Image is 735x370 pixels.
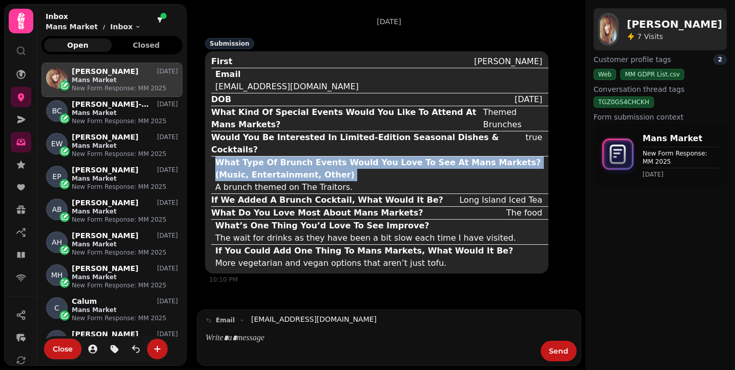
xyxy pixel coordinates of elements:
p: Visits [637,31,663,42]
p: [DATE] [157,330,178,338]
img: form-icon [598,134,639,177]
p: [DATE] [157,264,178,272]
p: [DATE] [157,199,178,207]
span: Close [53,345,73,353]
p: [PERSON_NAME] [72,133,138,142]
div: [EMAIL_ADDRESS][DOMAIN_NAME] [215,81,359,93]
div: First [211,55,232,68]
div: More vegetarian and vegan options that aren’t just tofu. [215,257,446,269]
time: [DATE] [643,170,719,179]
div: Would You Be Interested In Limited-Edition Seasonal Dishes & Cocktails? [211,131,521,156]
button: filter [154,14,166,26]
p: New Form Response: MM 2025 [72,248,178,257]
span: EW [51,139,63,149]
button: Send [541,341,577,361]
div: true [525,131,542,144]
button: tag-thread [104,339,125,359]
div: MM GDPR List.csv [620,69,684,80]
span: AB [52,204,62,215]
span: EP [52,171,61,182]
p: [DATE] [157,67,178,75]
p: New Form Response: MM 2025 [72,314,178,322]
button: Open [44,38,112,52]
p: [PERSON_NAME] [72,166,138,174]
p: [PERSON_NAME] [72,231,138,240]
label: Conversation thread tags [594,84,727,94]
div: [PERSON_NAME] [474,55,542,68]
div: If You Could Add One Thing To Mans Markets, What Would It Be? [215,245,513,257]
p: [PERSON_NAME] [72,330,138,339]
p: Mans Market [72,142,178,150]
p: Mans Market [643,132,719,145]
nav: breadcrumb [46,22,141,32]
p: New Form Response: MM 2025 [72,117,178,125]
a: [EMAIL_ADDRESS][DOMAIN_NAME] [251,314,377,325]
p: Mans Market [72,240,178,248]
div: Submission [205,38,254,49]
div: If We Added A Brunch Cocktail, What Would It Be? [211,194,443,206]
div: A brunch themed on The Traitors. [215,181,353,193]
p: Mans Market [72,273,178,281]
div: What Do You Love Most About Mans Markets? [211,207,423,219]
img: aHR0cHM6Ly93d3cuZ3JhdmF0YXIuY29tL2F2YXRhci9iZTkzZDBiYzZlZjI5YWViNDhiNGYzY2U0ZDIwMGY3Nj9zPTE1MCZkP... [598,13,619,46]
p: Mans Market [72,109,178,117]
div: Themed Brunches [483,106,542,131]
p: Mans Market [72,76,178,84]
p: [PERSON_NAME] [72,199,138,207]
div: Long Island Iced Tea [459,194,542,206]
p: Mans Market [72,207,178,216]
p: Mans Market [72,174,178,183]
div: The wait for drinks as they have been a bit slow each time I have visited. [215,232,516,244]
p: Mans Market [72,306,178,314]
p: New Form Response: MM 2025 [72,216,178,224]
p: New Form Response: MM 2025 [72,150,178,158]
button: Inbox [110,22,141,32]
p: [DATE] [157,100,178,108]
p: New Form Response: MM 2025 [72,84,178,92]
p: New Form Response: MM 2025 [643,149,719,166]
span: Customer profile tags [594,54,671,65]
h2: Inbox [46,11,141,22]
p: [DATE] [377,16,401,27]
span: MH [51,270,63,280]
div: Email [215,68,240,81]
div: 10:10 PM [209,276,548,284]
div: Web [594,69,616,80]
p: Calum [72,297,97,306]
div: 2 [713,54,727,65]
span: C [54,303,59,313]
span: Send [549,347,568,355]
span: Open [52,42,104,49]
div: The food [506,207,542,219]
button: create-convo [147,339,168,359]
p: [DATE] [157,297,178,305]
span: BC [52,106,62,116]
button: is-read [126,339,146,359]
div: What Kind Of Special Events Would You Like To Attend At Mans Markets? [211,106,479,131]
span: 7 [637,32,644,41]
p: [DATE] [157,166,178,174]
p: [PERSON_NAME] [72,67,138,76]
img: Jessica Petch [46,67,68,89]
p: [DATE] [157,231,178,240]
button: Closed [113,38,180,52]
p: [DATE] [157,133,178,141]
div: What’s One Thing You’d Love To See Improve? [215,220,430,232]
h2: [PERSON_NAME] [627,17,722,31]
div: grid [42,63,182,361]
button: email [201,314,249,326]
div: TGZ0GS4CHCKH [594,96,654,108]
label: Form submission context [594,112,727,122]
p: [PERSON_NAME]-Hockey [72,100,151,109]
div: What Type Of Brunch Events Would You Love To See At Mans Markets? (Music, Entertainment, Other) [215,157,546,181]
span: OS [52,336,62,346]
p: New Form Response: MM 2025 [72,281,178,289]
p: Mans Market [46,22,98,32]
p: [PERSON_NAME] [72,264,138,273]
span: Closed [121,42,172,49]
div: [DATE] [515,93,542,106]
span: AH [52,237,62,247]
button: Close [44,339,81,359]
div: DOB [211,93,231,106]
p: New Form Response: MM 2025 [72,183,178,191]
